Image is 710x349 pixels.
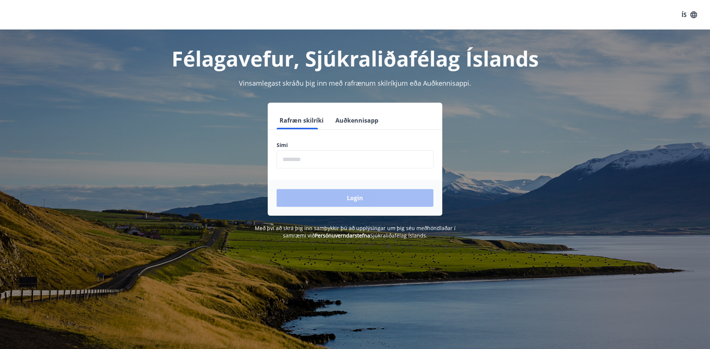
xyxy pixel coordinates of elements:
button: Auðkennisapp [332,112,381,129]
span: Vinsamlegast skráðu þig inn með rafrænum skilríkjum eða Auðkennisappi. [239,79,471,88]
label: Sími [277,141,433,149]
button: ÍS [677,8,701,21]
span: Með því að skrá þig inn samþykkir þú að upplýsingar um þig séu meðhöndlaðar í samræmi við Sjúkral... [255,225,456,239]
h1: Félagavefur, Sjúkraliðafélag Íslands [98,44,612,72]
a: Persónuverndarstefna [315,232,370,239]
button: Rafræn skilríki [277,112,327,129]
